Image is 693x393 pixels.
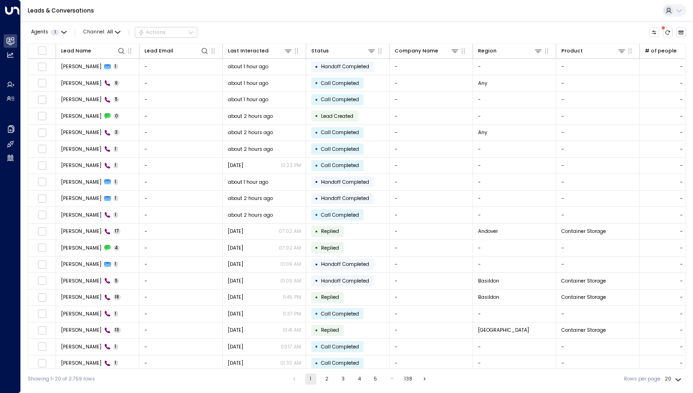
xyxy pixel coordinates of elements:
td: - [139,257,223,273]
div: Last Interacted [228,47,269,55]
span: 1 [51,30,59,35]
span: Call Completed [321,212,359,219]
div: • [315,242,318,254]
span: Handoff Completed [321,277,369,284]
div: • [315,143,318,155]
td: - [473,306,556,322]
div: Status [311,47,329,55]
span: 18 [113,294,121,300]
td: - [556,207,640,223]
p: 01:09 AM [280,261,301,268]
label: Rows per page: [624,375,661,383]
td: - [390,339,473,355]
span: Agents [31,30,48,35]
button: Actions [135,27,197,38]
button: Go to page 138 [403,374,414,385]
span: 1 [113,360,119,366]
td: - [556,174,640,190]
span: about 1 hour ago [228,179,268,186]
div: • [315,258,318,271]
td: - [139,125,223,141]
div: • [315,324,318,336]
span: Replied [321,294,339,301]
div: - [680,129,683,136]
span: Aug 07, 2025 [228,360,243,367]
td: - [139,339,223,355]
span: Lead Created [321,113,353,120]
td: - [390,92,473,108]
span: 1 [113,162,119,168]
span: Handoff Completed [321,261,369,268]
span: John Araki [61,245,101,251]
td: - [473,174,556,190]
span: Container Storage [561,294,606,301]
td: - [390,158,473,174]
span: John Doe [61,195,101,202]
td: - [139,75,223,91]
span: Call Completed [321,343,359,350]
td: - [473,355,556,372]
div: Lead Name [61,46,126,55]
span: John Araki [61,294,101,301]
span: 1 [113,311,119,317]
div: - [680,277,683,284]
span: There are new threads available. Refresh the grid to view the latest updates. [663,27,673,38]
span: John Araki [61,277,101,284]
div: Lead Name [61,47,91,55]
span: Aug 07, 2025 [228,343,243,350]
p: 01:41 AM [283,327,301,334]
td: - [139,273,223,289]
p: 01:09 AM [280,277,301,284]
span: Toggle select row [38,326,46,335]
div: Product [561,47,583,55]
button: Go to page 2 [321,374,333,385]
a: Leads & Conversations [28,6,94,14]
div: - [680,80,683,87]
span: Replied [321,245,339,251]
span: Call Completed [321,146,359,153]
span: about 2 hours ago [228,146,273,153]
div: • [315,341,318,353]
span: Toggle select row [38,342,46,351]
span: John Araki [61,343,101,350]
span: Call Completed [321,360,359,367]
span: Call Completed [321,310,359,317]
span: John Araki [61,228,101,235]
span: Call Completed [321,80,359,87]
span: Aug 07, 2025 [228,162,243,169]
div: • [315,357,318,369]
span: 4 [113,245,120,251]
div: # of people [645,47,677,55]
td: - [139,174,223,190]
div: Lead Email [145,47,173,55]
span: Handoff Completed [321,63,369,70]
button: Channel:All [81,27,123,37]
span: 9 [113,80,120,86]
td: - [556,257,640,273]
div: - [680,228,683,235]
td: - [390,273,473,289]
span: Channel: [81,27,123,37]
span: Basildon [478,277,499,284]
span: John Araki [61,212,101,219]
div: Button group with a nested menu [135,27,197,38]
span: Emily [61,63,101,70]
p: 07:02 AM [279,228,301,235]
td: - [390,355,473,372]
td: - [390,257,473,273]
p: 11:45 PM [283,294,301,301]
td: - [556,92,640,108]
span: Call Completed [321,96,359,103]
td: - [556,108,640,124]
span: 17 [113,228,121,234]
td: - [139,191,223,207]
td: - [556,158,640,174]
div: Last Interacted [228,46,293,55]
div: Status [311,46,376,55]
span: Emily Watson [61,162,101,169]
span: Toggle select row [38,62,46,71]
div: - [680,146,683,153]
span: John Araki [61,310,101,317]
td: - [556,191,640,207]
td: - [139,290,223,306]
